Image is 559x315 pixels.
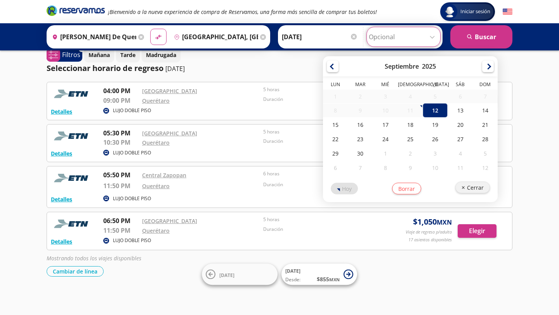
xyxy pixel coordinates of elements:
button: Buscar [450,25,512,48]
small: MXN [329,277,340,282]
p: Viaje de regreso p/adulto [406,229,452,235]
div: 24-Sep-25 [373,132,398,146]
p: 11:50 PM [103,181,138,190]
img: RESERVAMOS [51,216,94,232]
div: 27-Sep-25 [448,132,472,146]
a: Querétaro [142,227,170,234]
div: 03-Oct-25 [423,146,448,161]
button: Tarde [116,47,140,62]
div: 29-Sep-25 [323,146,348,161]
span: [DATE] [285,268,300,274]
p: Seleccionar horario de regreso [47,62,163,74]
p: Duración [263,138,380,145]
span: [DATE] [219,272,234,278]
div: 11-Sep-25 [398,104,422,117]
div: 07-Sep-25 [472,90,497,103]
div: 01-Oct-25 [373,146,398,161]
th: Miércoles [373,81,398,90]
p: 5 horas [263,216,380,223]
div: 19-Sep-25 [423,118,448,132]
p: LUJO DOBLE PISO [113,237,151,244]
th: Viernes [423,81,448,90]
button: Elegir [458,224,497,238]
a: Querétaro [142,182,170,190]
div: 25-Sep-25 [398,132,422,146]
th: Domingo [472,81,497,90]
p: 6 horas [263,170,380,177]
div: 23-Sep-25 [348,132,373,146]
div: 17-Sep-25 [373,118,398,132]
p: 06:50 PM [103,216,138,225]
p: Madrugada [146,51,176,59]
p: 5 horas [263,86,380,93]
a: Brand Logo [47,5,105,19]
button: [DATE]Desde:$855MXN [281,264,357,285]
button: Detalles [51,237,72,246]
a: Central Zapopan [142,171,186,179]
div: 16-Sep-25 [348,118,373,132]
button: Mañana [84,47,114,62]
div: 14-Sep-25 [472,103,497,118]
input: Opcional [369,27,438,47]
button: Cambiar de línea [47,266,104,277]
div: 20-Sep-25 [448,118,472,132]
th: Jueves [398,81,422,90]
a: Querétaro [142,97,170,104]
p: LUJO DOBLE PISO [113,149,151,156]
p: Filtros [62,50,80,59]
p: LUJO DOBLE PISO [113,107,151,114]
div: 08-Oct-25 [373,161,398,175]
button: Madrugada [142,47,181,62]
em: ¡Bienvenido a la nueva experiencia de compra de Reservamos, una forma más sencilla de comprar tus... [108,8,377,16]
div: 05-Sep-25 [423,90,448,103]
button: [DATE] [202,264,278,285]
span: $ 855 [317,275,340,283]
div: Septiembre [385,62,419,71]
p: 11:50 PM [103,226,138,235]
img: RESERVAMOS [51,128,94,144]
a: Querétaro [142,139,170,146]
em: Mostrando todos los viajes disponibles [47,254,141,262]
div: 11-Oct-25 [448,161,472,175]
p: 05:50 PM [103,170,138,180]
div: 30-Sep-25 [348,146,373,161]
div: 04-Sep-25 [398,90,422,103]
div: 04-Oct-25 [448,146,472,161]
p: [DATE] [165,64,185,73]
div: 07-Oct-25 [348,161,373,175]
th: Lunes [323,81,348,90]
div: 21-Sep-25 [472,118,497,132]
button: Cerrar [455,182,490,193]
div: 02-Oct-25 [398,146,422,161]
div: 12-Oct-25 [472,161,497,175]
div: 12-Sep-25 [423,103,448,118]
small: MXN [437,218,452,227]
p: Duración [263,226,380,233]
input: Buscar Origen [49,27,136,47]
span: Iniciar sesión [457,8,493,16]
div: 22-Sep-25 [323,132,348,146]
p: LUJO DOBLE PISO [113,195,151,202]
th: Sábado [448,81,472,90]
div: 2025 [422,62,436,71]
div: 18-Sep-25 [398,118,422,132]
div: 06-Oct-25 [323,161,348,175]
p: Tarde [120,51,135,59]
div: 03-Sep-25 [373,90,398,103]
div: 05-Oct-25 [472,146,497,161]
div: 28-Sep-25 [472,132,497,146]
p: 10:30 PM [103,138,138,147]
img: RESERVAMOS [51,170,94,186]
button: Borrar [392,183,421,194]
div: 10-Sep-25 [373,104,398,117]
p: Duración [263,181,380,188]
a: [GEOGRAPHIC_DATA] [142,217,197,225]
a: [GEOGRAPHIC_DATA] [142,130,197,137]
p: Duración [263,96,380,103]
th: Martes [348,81,373,90]
p: 05:30 PM [103,128,138,138]
p: 17 asientos disponibles [408,237,452,243]
div: 09-Sep-25 [348,104,373,117]
button: Detalles [51,195,72,203]
div: 15-Sep-25 [323,118,348,132]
